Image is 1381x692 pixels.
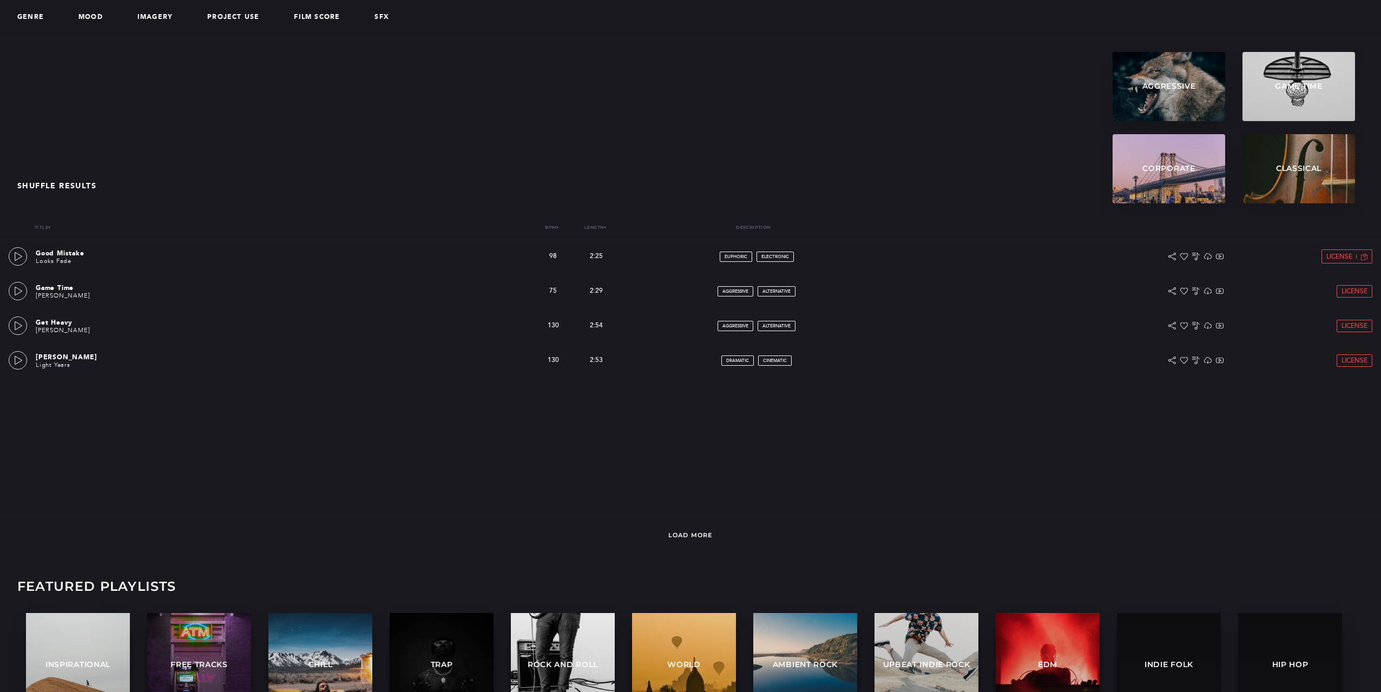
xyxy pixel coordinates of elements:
span: License [1341,288,1367,295]
a: Mood [78,14,111,21]
a: Project Use [207,14,268,21]
p: 98 [540,253,566,260]
span: aggressive [722,289,748,294]
span: cinematic [763,358,787,363]
span: License [1326,253,1352,260]
p: 2:53 [575,355,618,365]
a: SFX [374,14,398,21]
a: Classical [1242,134,1355,203]
p: 75 [540,287,566,295]
a: Aggressive [1113,52,1225,121]
span: aggressive [722,324,748,328]
a: Bpm [545,225,559,230]
h3: Featured Playlists [17,579,176,594]
p: [PERSON_NAME] [36,352,259,362]
a: Imagery [137,14,181,21]
span: dramatic [726,358,749,363]
a: Corporate [1113,134,1225,203]
span: alternative [762,324,791,328]
a: Length [584,225,606,230]
span: ▾ [604,225,606,230]
p: Description [617,225,890,230]
a: Title [35,225,50,230]
p: Game Time [36,283,259,293]
span: electronic [761,254,789,259]
span: ▾ [48,225,50,230]
a: [PERSON_NAME] [36,327,90,334]
p: 2:29 [575,286,618,296]
a: Looks Fade [36,258,71,265]
a: Genre [17,14,52,21]
span: License [1341,357,1367,364]
span: alternative [762,289,791,294]
p: Get Heavy [36,318,259,327]
span: ▾ [556,225,558,230]
span: Shuffle results [17,181,96,190]
a: Film Score [294,14,348,21]
a: Load More [668,531,713,539]
a: Light Years [36,361,70,368]
a: Game Time [1242,52,1355,121]
span: License [1341,322,1367,329]
p: Good Mistake [36,248,259,258]
span: euphoric [725,254,747,259]
p: 130 [540,357,566,364]
p: 2:54 [575,321,618,331]
p: 130 [540,322,566,329]
p: 2:25 [575,252,618,261]
a: [PERSON_NAME] [36,292,90,299]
